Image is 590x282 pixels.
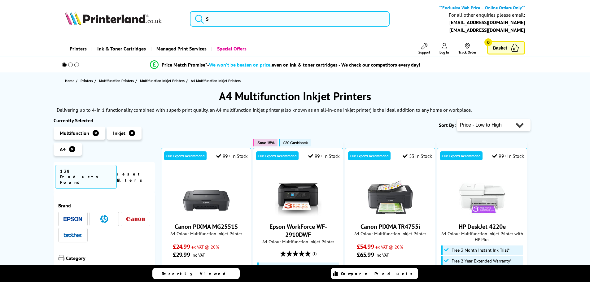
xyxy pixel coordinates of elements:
[440,151,483,160] div: Our Experts Recommend
[449,12,525,18] div: For all other enquiries please email:
[65,77,76,84] a: Home
[459,170,505,216] img: HP DeskJet 4220e
[63,233,82,237] img: Brother
[275,170,321,216] img: Epson WorkForce WF-2910DWF
[492,153,524,159] div: 99+ In Stock
[50,59,520,70] li: modal_Promise
[190,11,390,27] input: S
[452,258,512,263] span: Free 2 Year Extended Warranty*
[57,107,472,113] p: Delivering up to 4-in 1 functionality combined with superb print quality, an A4 multifunction ink...
[162,62,207,68] span: Price Match Promise*
[55,165,117,189] span: 138 Products Found
[81,77,94,84] a: Printers
[458,43,476,54] a: Track Order
[484,38,492,46] span: 0
[403,153,432,159] div: 53 In Stock
[361,223,420,231] a: Canon PIXMA TR4755i
[308,153,340,159] div: 99+ In Stock
[253,139,278,146] button: Save 15%
[439,122,456,128] span: Sort By:
[126,217,145,221] img: Canon
[331,268,418,279] a: Compare Products
[257,141,274,145] span: Save 15%
[216,153,248,159] div: 99+ In Stock
[140,77,186,84] a: Multifunction Inkjet Printers
[66,255,151,262] span: Category
[63,215,82,223] a: Epson
[91,41,151,57] a: Ink & Toner Cartridges
[54,89,537,103] h1: A4 Multifunction Inkjet Printers
[173,243,190,251] span: £24.99
[487,41,525,54] a: Basket 0
[162,271,232,276] span: Recently Viewed
[449,19,525,25] a: [EMAIL_ADDRESS][DOMAIN_NAME]
[269,223,327,239] a: Epson WorkForce WF-2910DWF
[452,248,509,253] span: Free 3 Month Instant Ink Trial*
[164,231,248,236] span: A4 Colour Multifunction Inkjet Printer
[459,211,505,218] a: HP DeskJet 4220e
[99,77,135,84] a: Multifunction Printers
[65,11,182,26] a: Printerland Logo
[449,27,525,33] a: [EMAIL_ADDRESS][DOMAIN_NAME]
[191,244,219,250] span: ex VAT @ 20%
[140,77,185,84] span: Multifunction Inkjet Printers
[81,77,93,84] span: Printers
[100,215,108,223] img: HP
[348,151,391,160] div: Our Experts Recommend
[63,217,82,221] img: Epson
[183,170,229,216] img: Canon PIXMA MG2551S
[357,251,374,259] span: £65.99
[191,252,205,258] span: inc VAT
[440,231,524,242] span: A4 Colour Multifunction Inkjet Printer with HP Plus
[95,215,113,223] a: HP
[58,255,64,261] img: Category
[279,139,311,146] button: £20 Cashback
[357,243,374,251] span: £54.99
[256,239,340,245] span: A4 Colour Multifunction Inkjet Printer
[54,117,155,124] div: Currently Selected
[367,170,413,216] img: Canon PIXMA TR4755i
[493,44,507,52] span: Basket
[256,151,299,160] div: Our Experts Recommend
[367,211,413,218] a: Canon PIXMA TR4755i
[418,50,430,54] span: Support
[65,11,162,25] img: Printerland Logo
[312,248,317,259] span: (1)
[60,146,66,152] span: A4
[152,268,240,279] a: Recently Viewed
[439,50,449,54] span: Log In
[439,5,525,11] b: **Exclusive Web Price – Online Orders Only**
[418,43,430,54] a: Support
[99,77,134,84] span: Multifunction Printers
[283,141,308,145] span: £20 Cashback
[207,62,420,68] div: - even on ink & toner cartridges - We check our competitors every day!
[375,252,389,258] span: inc VAT
[164,151,207,160] div: Our Experts Recommend
[60,130,89,136] span: Multifunction
[375,244,403,250] span: ex VAT @ 20%
[211,41,251,57] a: Special Offers
[459,223,506,231] a: HP DeskJet 4220e
[275,211,321,218] a: Epson WorkForce WF-2910DWF
[117,171,146,183] a: reset filters
[164,262,248,279] div: modal_delivery
[126,215,145,223] a: Canon
[348,262,432,279] div: modal_delivery
[191,78,241,83] span: A4 Multifunction Inkjet Printers
[151,41,211,57] a: Managed Print Services
[63,231,82,239] a: Brother
[65,41,91,57] a: Printers
[348,231,432,236] span: A4 Colour Multifunction Inkjet Printer
[175,223,238,231] a: Canon PIXMA MG2551S
[97,41,146,57] span: Ink & Toner Cartridges
[183,211,229,218] a: Canon PIXMA MG2551S
[173,251,190,259] span: £29.99
[439,43,449,54] a: Log In
[113,130,125,136] span: Inkjet
[58,202,151,209] span: Brand
[341,271,416,276] span: Compare Products
[209,62,272,68] span: We won’t be beaten on price,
